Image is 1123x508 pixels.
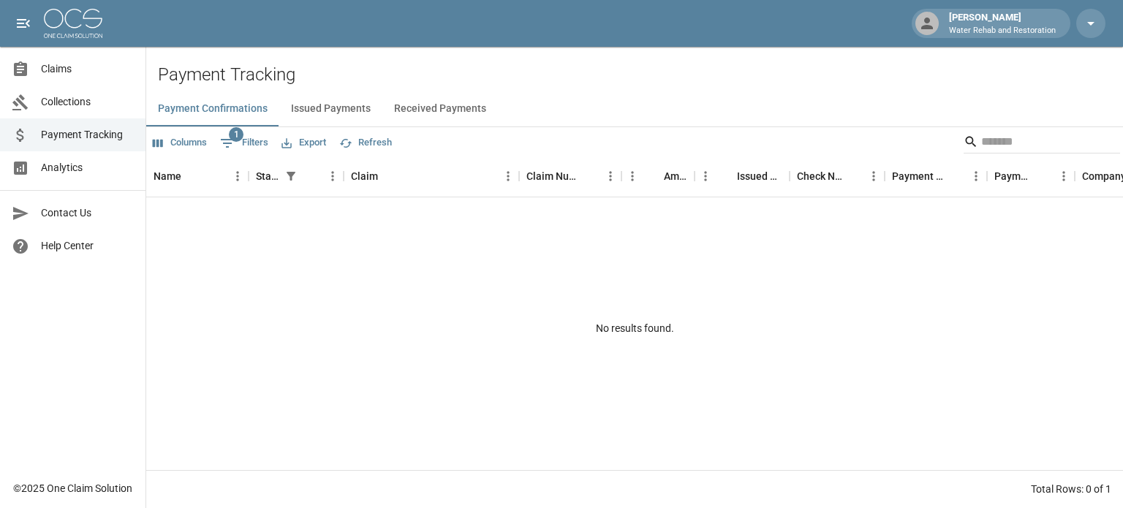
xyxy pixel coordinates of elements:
[526,156,579,197] div: Claim Number
[994,156,1032,197] div: Payment Type
[41,94,134,110] span: Collections
[737,156,782,197] div: Issued Date
[41,61,134,77] span: Claims
[1031,482,1111,496] div: Total Rows: 0 of 1
[146,91,279,126] button: Payment Confirmations
[1032,166,1053,186] button: Sort
[229,127,243,142] span: 1
[497,165,519,187] button: Menu
[842,166,863,186] button: Sort
[146,156,249,197] div: Name
[1053,165,1075,187] button: Menu
[322,165,344,187] button: Menu
[181,166,202,186] button: Sort
[279,91,382,126] button: Issued Payments
[965,165,987,187] button: Menu
[987,156,1075,197] div: Payment Type
[301,166,322,186] button: Sort
[695,165,716,187] button: Menu
[863,165,885,187] button: Menu
[278,132,330,154] button: Export
[716,166,737,186] button: Sort
[41,238,134,254] span: Help Center
[378,166,398,186] button: Sort
[643,166,664,186] button: Sort
[256,156,281,197] div: Status
[579,166,600,186] button: Sort
[949,25,1056,37] p: Water Rehab and Restoration
[790,156,885,197] div: Check Number
[943,10,1062,37] div: [PERSON_NAME]
[600,165,621,187] button: Menu
[664,156,687,197] div: Amount
[281,166,301,186] button: Show filters
[216,132,272,155] button: Show filters
[344,156,519,197] div: Claim
[351,156,378,197] div: Claim
[695,156,790,197] div: Issued Date
[41,127,134,143] span: Payment Tracking
[249,156,344,197] div: Status
[382,91,498,126] button: Received Payments
[885,156,987,197] div: Payment Method
[41,160,134,175] span: Analytics
[9,9,38,38] button: open drawer
[621,165,643,187] button: Menu
[227,165,249,187] button: Menu
[13,481,132,496] div: © 2025 One Claim Solution
[281,166,301,186] div: 1 active filter
[146,197,1123,459] div: No results found.
[945,166,965,186] button: Sort
[797,156,842,197] div: Check Number
[146,91,1123,126] div: dynamic tabs
[519,156,621,197] div: Claim Number
[158,64,1123,86] h2: Payment Tracking
[149,132,211,154] button: Select columns
[964,130,1120,156] div: Search
[892,156,945,197] div: Payment Method
[154,156,181,197] div: Name
[41,205,134,221] span: Contact Us
[621,156,695,197] div: Amount
[44,9,102,38] img: ocs-logo-white-transparent.png
[336,132,396,154] button: Refresh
